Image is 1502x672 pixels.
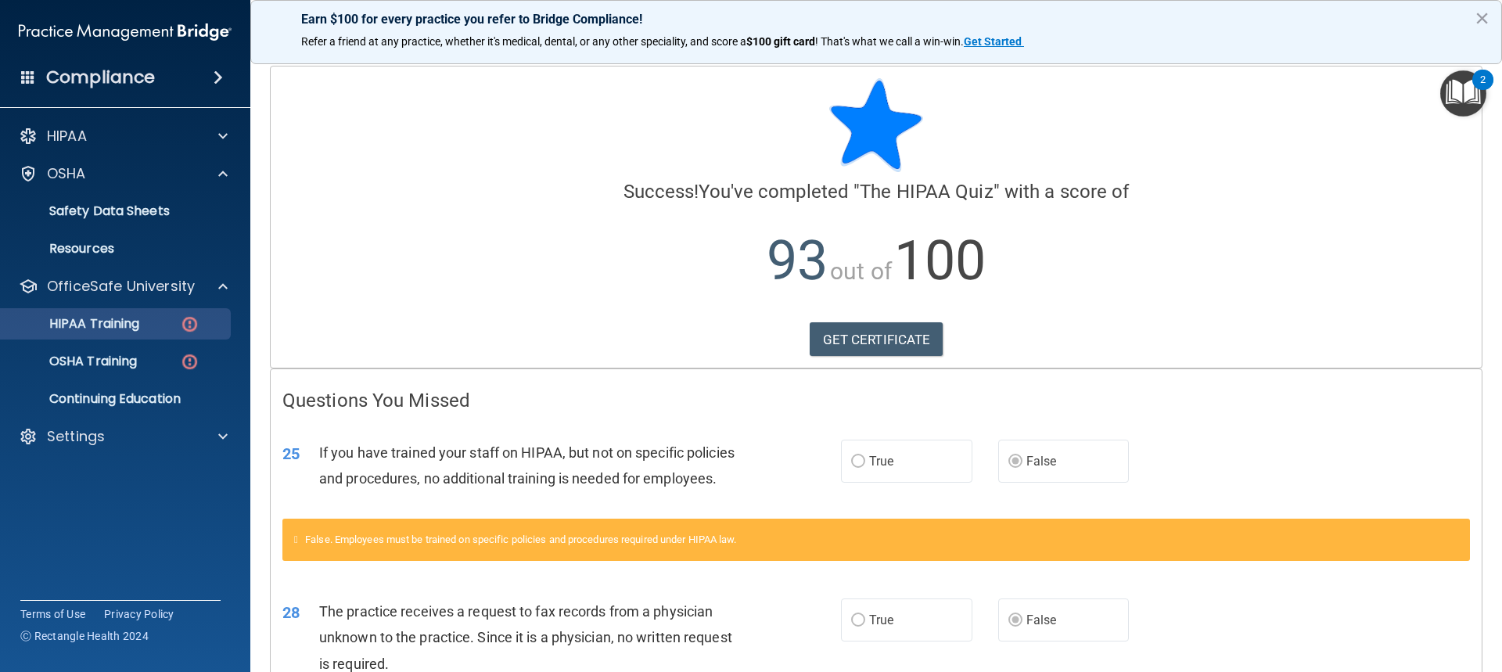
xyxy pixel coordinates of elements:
img: PMB logo [19,16,232,48]
span: False. Employees must be trained on specific policies and procedures required under HIPAA law. [305,534,736,545]
p: Settings [47,427,105,446]
img: danger-circle.6113f641.png [180,352,199,372]
p: OSHA [47,164,86,183]
p: HIPAA [47,127,87,146]
span: 93 [767,228,828,293]
p: Earn $100 for every practice you refer to Bridge Compliance! [301,12,1451,27]
a: Privacy Policy [104,606,174,622]
input: True [851,615,865,627]
p: Continuing Education [10,391,224,407]
a: OSHA [19,164,228,183]
p: Resources [10,241,224,257]
span: False [1026,454,1057,469]
span: The HIPAA Quiz [860,181,993,203]
input: False [1008,456,1022,468]
input: False [1008,615,1022,627]
a: GET CERTIFICATE [810,322,943,357]
p: Safety Data Sheets [10,203,224,219]
span: The practice receives a request to fax records from a physician unknown to the practice. Since it... [319,603,732,671]
span: False [1026,613,1057,627]
button: Open Resource Center, 2 new notifications [1440,70,1486,117]
strong: $100 gift card [746,35,815,48]
p: OfficeSafe University [47,277,195,296]
a: HIPAA [19,127,228,146]
span: 100 [894,228,986,293]
a: Get Started [964,35,1024,48]
span: Refer a friend at any practice, whether it's medical, dental, or any other speciality, and score a [301,35,746,48]
img: blue-star-rounded.9d042014.png [829,78,923,172]
a: Terms of Use [20,606,85,622]
span: out of [830,257,892,285]
span: 25 [282,444,300,463]
strong: Get Started [964,35,1022,48]
span: Ⓒ Rectangle Health 2024 [20,628,149,644]
div: 2 [1480,80,1486,100]
span: If you have trained your staff on HIPAA, but not on specific policies and procedures, no addition... [319,444,735,487]
p: OSHA Training [10,354,137,369]
img: danger-circle.6113f641.png [180,314,199,334]
span: True [869,613,893,627]
span: True [869,454,893,469]
span: 28 [282,603,300,622]
a: Settings [19,427,228,446]
button: Close [1475,5,1489,31]
span: ! That's what we call a win-win. [815,35,964,48]
p: HIPAA Training [10,316,139,332]
a: OfficeSafe University [19,277,228,296]
input: True [851,456,865,468]
h4: You've completed " " with a score of [282,181,1470,202]
h4: Questions You Missed [282,390,1470,411]
h4: Compliance [46,66,155,88]
span: Success! [623,181,699,203]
